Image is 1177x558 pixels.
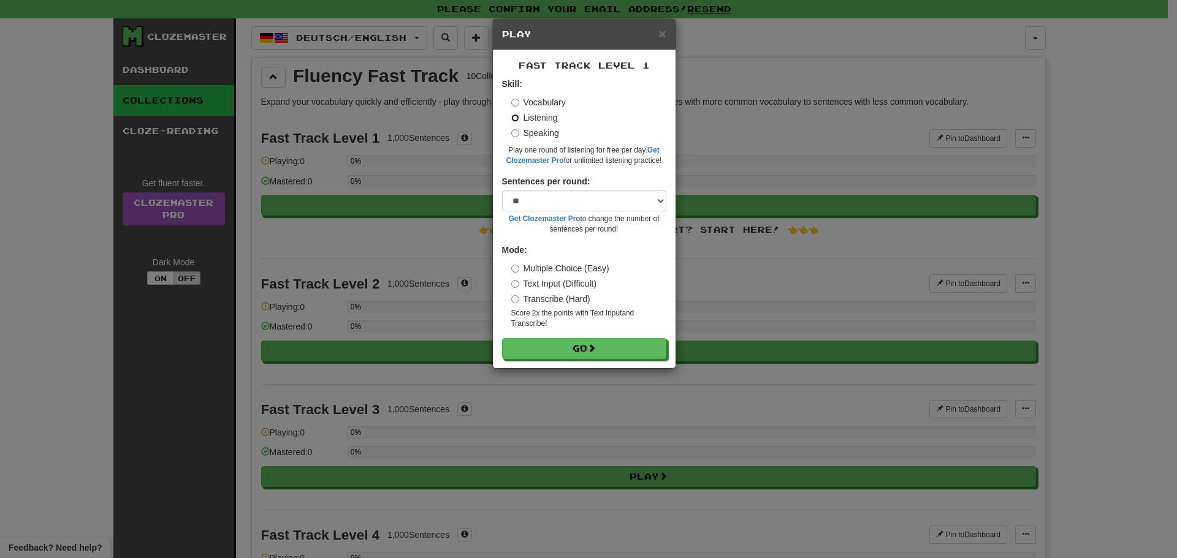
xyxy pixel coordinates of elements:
label: Listening [511,111,558,124]
small: to change the number of sentences per round! [502,214,666,235]
button: Go [502,338,666,359]
label: Sentences per round: [502,175,590,187]
label: Text Input (Difficult) [511,277,597,290]
input: Text Input (Difficult) [511,280,519,288]
span: × [658,26,666,40]
button: Close [658,27,666,40]
strong: Skill: [502,79,522,89]
small: Score 2x the points with Text Input and Transcribe ! [511,308,666,329]
strong: Mode: [502,245,527,255]
input: Transcribe (Hard) [511,295,519,303]
label: Vocabulary [511,96,566,108]
a: Get Clozemaster Pro [509,214,581,223]
label: Speaking [511,127,559,139]
input: Multiple Choice (Easy) [511,265,519,273]
input: Speaking [511,129,519,137]
input: Vocabulary [511,99,519,107]
label: Multiple Choice (Easy) [511,262,609,274]
span: Fast Track Level 1 [519,60,650,70]
label: Transcribe (Hard) [511,293,590,305]
small: Play one round of listening for free per day. for unlimited listening practice! [502,145,666,166]
h5: Play [502,28,666,40]
input: Listening [511,114,519,122]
